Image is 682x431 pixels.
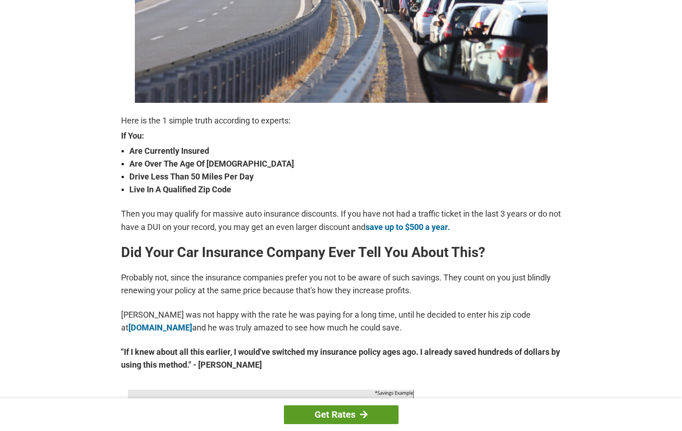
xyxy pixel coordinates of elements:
strong: Live In A Qualified Zip Code [129,183,561,196]
strong: If You: [121,132,561,140]
strong: "If I knew about all this earlier, I would've switched my insurance policy ages ago. I already sa... [121,346,561,371]
strong: Are Over The Age Of [DEMOGRAPHIC_DATA] [129,157,561,170]
p: Probably not, since the insurance companies prefer you not to be aware of such savings. They coun... [121,271,561,297]
strong: Are Currently Insured [129,145,561,157]
h2: Did Your Car Insurance Company Ever Tell You About This? [121,245,561,260]
p: [PERSON_NAME] was not happy with the rate he was paying for a long time, until he decided to ente... [121,308,561,334]
a: [DOMAIN_NAME] [128,323,192,332]
p: Here is the 1 simple truth according to experts: [121,114,561,127]
a: save up to $500 a year. [366,222,450,232]
strong: Drive Less Than 50 Miles Per Day [129,170,561,183]
a: Get Rates [284,405,399,424]
p: Then you may qualify for massive auto insurance discounts. If you have not had a traffic ticket i... [121,207,561,233]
